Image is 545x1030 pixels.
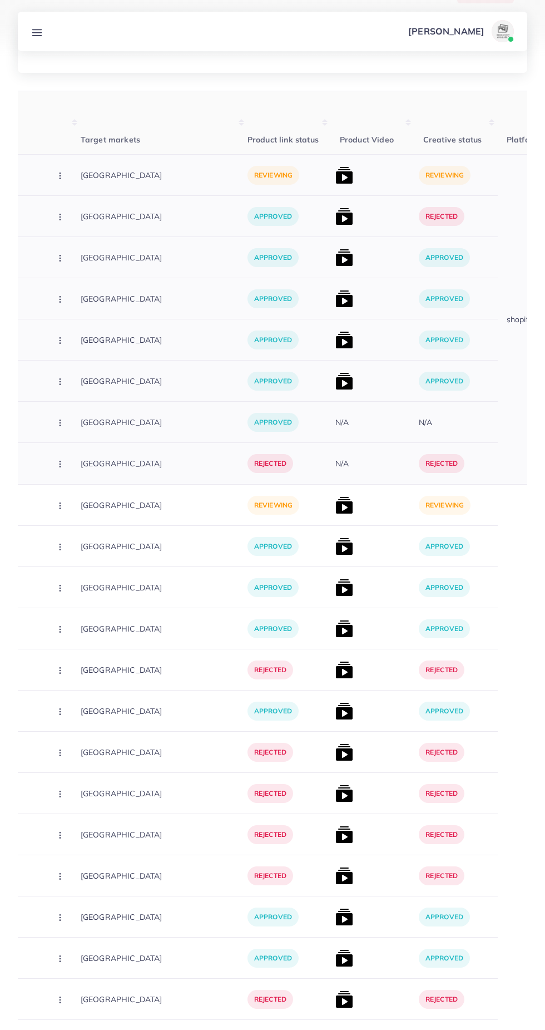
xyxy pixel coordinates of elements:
p: approved [247,702,299,721]
img: list product video [335,867,353,885]
span: Target markets [81,135,140,145]
p: approved [419,248,470,267]
p: approved [247,248,299,267]
img: list product video [335,208,353,225]
p: approved [419,578,470,597]
img: list product video [335,249,353,267]
img: list product video [335,290,353,308]
img: avatar [492,20,514,42]
p: rejected [247,866,293,885]
p: [GEOGRAPHIC_DATA] [81,451,247,476]
p: [GEOGRAPHIC_DATA] [81,162,247,188]
span: Platform [507,135,540,145]
p: approved [247,619,299,638]
p: approved [419,949,470,968]
p: [GEOGRAPHIC_DATA] [81,492,247,518]
img: list product video [335,785,353,802]
p: rejected [419,661,464,679]
p: [GEOGRAPHIC_DATA] [81,904,247,929]
p: [GEOGRAPHIC_DATA] [81,657,247,682]
span: shopify [507,314,533,324]
img: list product video [335,166,353,184]
p: [GEOGRAPHIC_DATA] [81,534,247,559]
p: approved [247,413,299,432]
p: approved [419,537,470,556]
p: reviewing [419,496,470,515]
p: rejected [419,825,464,844]
p: approved [419,908,470,926]
p: rejected [419,784,464,803]
div: N/A [419,417,432,428]
img: list product video [335,538,353,555]
p: [GEOGRAPHIC_DATA] [81,245,247,270]
span: Product link status [247,135,319,145]
p: [GEOGRAPHIC_DATA] [81,945,247,970]
p: approved [247,372,299,391]
span: Creative status [423,135,482,145]
p: rejected [247,454,293,473]
p: reviewing [247,166,299,185]
p: [GEOGRAPHIC_DATA] [81,286,247,311]
p: rejected [247,990,293,1009]
p: approved [247,537,299,556]
p: rejected [247,743,293,762]
p: [GEOGRAPHIC_DATA] [81,327,247,352]
p: rejected [419,743,464,762]
img: list product video [335,908,353,926]
p: approved [247,207,299,226]
p: rejected [419,866,464,885]
p: [GEOGRAPHIC_DATA] [81,616,247,641]
img: list product video [335,620,353,638]
p: [GEOGRAPHIC_DATA] [81,575,247,600]
p: reviewing [247,496,299,515]
p: approved [419,331,470,349]
div: N/A [335,458,349,469]
p: [PERSON_NAME] [408,24,484,38]
p: approved [419,289,470,308]
p: rejected [419,454,464,473]
div: N/A [335,417,349,428]
p: rejected [247,784,293,803]
img: list product video [335,826,353,844]
p: reviewing [419,166,470,185]
img: list product video [335,990,353,1008]
p: approved [419,619,470,638]
p: [GEOGRAPHIC_DATA] [81,781,247,806]
p: [GEOGRAPHIC_DATA] [81,987,247,1012]
p: [GEOGRAPHIC_DATA] [81,698,247,723]
a: [PERSON_NAME]avatar [402,20,518,42]
img: list product video [335,702,353,720]
p: [GEOGRAPHIC_DATA] [81,740,247,765]
p: approved [247,289,299,308]
img: list product video [335,331,353,349]
img: list product video [335,579,353,597]
p: rejected [419,990,464,1009]
p: approved [247,908,299,926]
p: [GEOGRAPHIC_DATA] [81,822,247,847]
img: list product video [335,949,353,967]
img: list product video [335,743,353,761]
p: rejected [247,661,293,679]
p: [GEOGRAPHIC_DATA] [81,368,247,393]
img: list product video [335,496,353,514]
p: rejected [419,207,464,226]
p: approved [419,702,470,721]
p: [GEOGRAPHIC_DATA] [81,410,247,435]
p: rejected [247,825,293,844]
span: Product Video [340,135,394,145]
p: [GEOGRAPHIC_DATA] [81,204,247,229]
p: approved [419,372,470,391]
p: approved [247,578,299,597]
p: [GEOGRAPHIC_DATA] [81,863,247,888]
img: list product video [335,372,353,390]
p: approved [247,949,299,968]
p: approved [247,331,299,349]
img: list product video [335,661,353,679]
